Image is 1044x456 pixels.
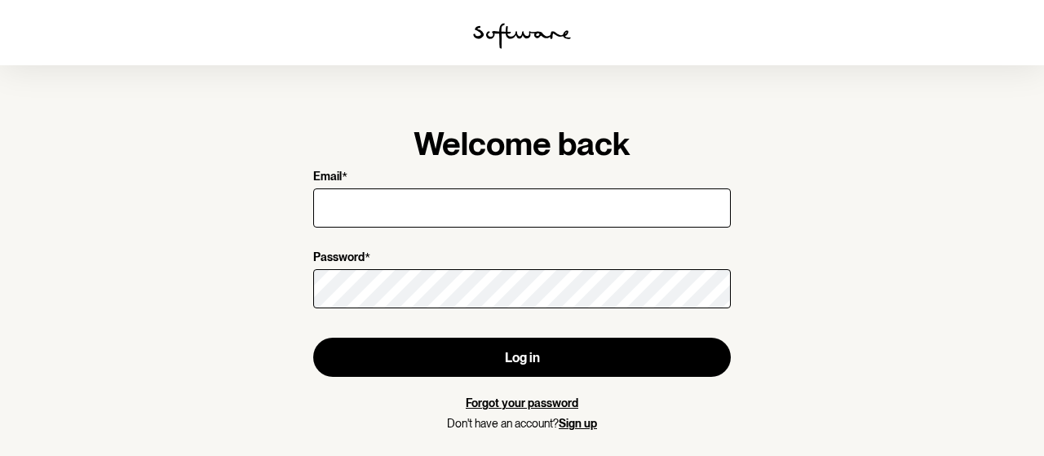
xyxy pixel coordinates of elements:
[559,417,597,430] a: Sign up
[313,170,342,185] p: Email
[313,250,365,266] p: Password
[313,338,731,377] button: Log in
[473,23,571,49] img: software logo
[466,396,578,410] a: Forgot your password
[313,124,731,163] h1: Welcome back
[313,417,731,431] p: Don't have an account?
